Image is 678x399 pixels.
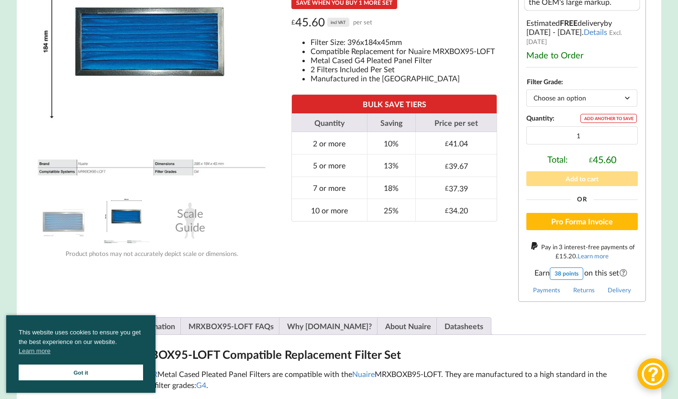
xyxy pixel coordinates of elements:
input: Product quantity [526,126,637,144]
li: 2 Filters Included Per Set [311,65,497,74]
span: £ [445,140,449,147]
div: 39.67 [445,161,468,170]
span: Total: [547,154,568,165]
div: 38 points [550,267,583,280]
span: £ [556,252,559,260]
div: cookieconsent [6,315,156,393]
a: Learn more [578,252,609,260]
a: Details [584,27,607,36]
a: G4 [196,380,206,389]
td: 25% [367,199,415,221]
span: £ [445,207,449,214]
span: per set [353,15,372,30]
li: Compatible Replacement for Nuaire MRXBOX95-LOFT [311,46,497,55]
td: 10% [367,132,415,154]
a: Payments [533,286,560,294]
a: About Nuaire [385,318,431,334]
a: Returns [573,286,595,294]
label: Filter Grade [527,78,561,86]
td: 2 or more [292,132,367,154]
div: 41.04 [445,139,468,148]
span: This website uses cookies to ensure you get the best experience on our website. [19,328,143,358]
span: by [DATE] - [DATE] [526,18,612,36]
a: cookies - Learn more [19,346,50,356]
li: Manufactured in the [GEOGRAPHIC_DATA] [311,74,497,83]
td: 10 or more [292,199,367,221]
img: Nuaire MRXBOX95-LOFT Compatible MVHR Filter Replacement Set from MVHR.shop [40,197,88,244]
div: Scale Guide [166,197,214,244]
span: Earn on this set [526,267,637,280]
div: Or [526,196,637,202]
img: Nuaire MRXBOX95-LOFT Filter Dimensions [103,197,151,244]
span: £ [291,15,295,30]
a: Got it cookie [19,365,143,380]
div: 15.20 [556,252,576,260]
a: Delivery [608,286,631,294]
li: Filter Size: 396x184x45mm [311,37,497,46]
div: incl VAT [327,18,349,27]
div: 45.60 [291,15,372,30]
h2: About the Nuaire MRXBOX95-LOFT Compatible Replacement Filter Set [32,347,645,362]
div: 45.60 [589,154,616,165]
span: £ [589,156,593,164]
div: Product photos may not accurately depict scale or dimensions. [32,250,271,257]
a: Nuaire [352,369,375,378]
p: These compatible replacement Metal Cased Pleated Panel Filters are compatible with the MRXBOXB95-... [32,369,645,391]
a: Datasheets [445,318,483,334]
th: Quantity [292,113,367,132]
div: ADD ANOTHER TO SAVE [580,114,637,123]
td: 7 or more [292,177,367,199]
div: 37.39 [445,184,468,193]
th: Price per set [415,113,497,132]
span: £ [445,184,449,192]
th: BULK SAVE TIERS [292,95,497,113]
div: 34.20 [445,206,468,215]
a: Why [DOMAIN_NAME]? [287,318,372,334]
button: Add to cart [526,171,637,186]
div: Made to Order [526,50,637,60]
th: Saving [367,113,415,132]
b: FREE [560,18,578,27]
span: £ [445,162,449,170]
td: 5 or more [292,154,367,177]
li: Metal Cased G4 Pleated Panel Filter [311,55,497,65]
td: 18% [367,177,415,199]
a: MRXBOX95-LOFT FAQs [189,318,274,334]
span: Pay in 3 interest-free payments of . [541,243,635,260]
td: 13% [367,154,415,177]
button: Pro Forma Invoice [526,213,637,230]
